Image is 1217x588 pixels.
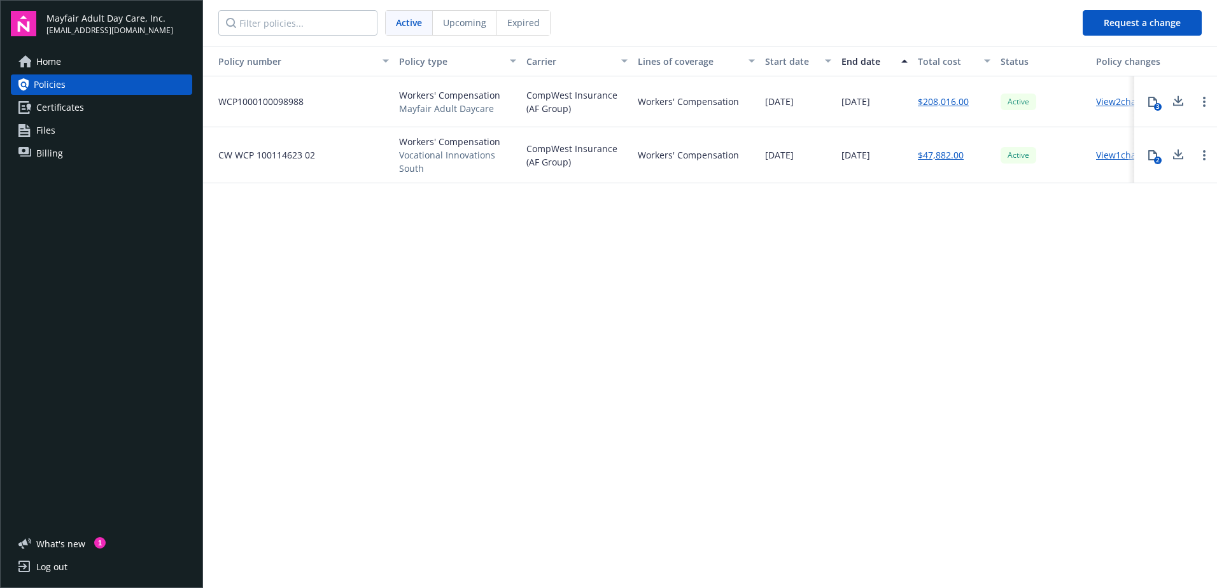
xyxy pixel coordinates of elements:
span: Home [36,52,61,72]
a: $47,882.00 [918,148,964,162]
a: Policies [11,74,192,95]
a: Certificates [11,97,192,118]
div: 1 [94,537,106,549]
span: [DATE] [765,95,794,108]
span: Upcoming [443,16,486,29]
div: 3 [1154,103,1162,111]
span: What ' s new [36,537,85,550]
a: Home [11,52,192,72]
span: Active [396,16,422,29]
button: Policy type [394,46,521,76]
div: Workers' Compensation [638,148,739,162]
span: Vocational Innovations South [399,148,516,175]
div: Total cost [918,55,976,68]
button: Lines of coverage [633,46,760,76]
span: WCP1000100098988 [208,95,304,108]
div: Workers' Compensation [638,95,739,108]
button: Total cost [913,46,995,76]
span: [DATE] [841,148,870,162]
button: Request a change [1083,10,1202,36]
div: Log out [36,557,67,577]
a: Open options [1197,94,1212,109]
span: Workers' Compensation [399,135,516,148]
div: End date [841,55,894,68]
a: View 1 changes [1096,149,1157,161]
img: navigator-logo.svg [11,11,36,36]
span: Active [1006,96,1031,108]
div: Lines of coverage [638,55,741,68]
span: Expired [507,16,540,29]
span: Billing [36,143,63,164]
span: [EMAIL_ADDRESS][DOMAIN_NAME] [46,25,173,36]
div: Status [1001,55,1086,68]
input: Filter policies... [218,10,377,36]
div: Policy changes [1096,55,1165,68]
span: CW WCP 100114623 02 [208,148,315,162]
span: [DATE] [841,95,870,108]
button: Carrier [521,46,633,76]
div: Toggle SortBy [208,55,375,68]
a: View 2 changes [1096,95,1157,108]
div: Start date [765,55,817,68]
button: What's new1 [11,537,106,550]
button: 3 [1140,89,1165,115]
button: Start date [760,46,836,76]
button: Mayfair Adult Day Care, Inc.[EMAIL_ADDRESS][DOMAIN_NAME] [46,11,192,36]
button: Policy changes [1091,46,1171,76]
a: Open options [1197,148,1212,163]
div: Carrier [526,55,614,68]
span: Mayfair Adult Daycare [399,102,500,115]
div: Policy type [399,55,502,68]
button: Status [995,46,1091,76]
button: 2 [1140,143,1165,168]
span: Policies [34,74,66,95]
div: Policy number [208,55,375,68]
span: Files [36,120,55,141]
span: Certificates [36,97,84,118]
span: [DATE] [765,148,794,162]
button: End date [836,46,913,76]
span: CompWest Insurance (AF Group) [526,142,628,169]
span: Active [1006,150,1031,161]
a: $208,016.00 [918,95,969,108]
a: Billing [11,143,192,164]
span: CompWest Insurance (AF Group) [526,88,628,115]
div: 2 [1154,157,1162,164]
a: Files [11,120,192,141]
span: Mayfair Adult Day Care, Inc. [46,11,173,25]
span: Workers' Compensation [399,88,500,102]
